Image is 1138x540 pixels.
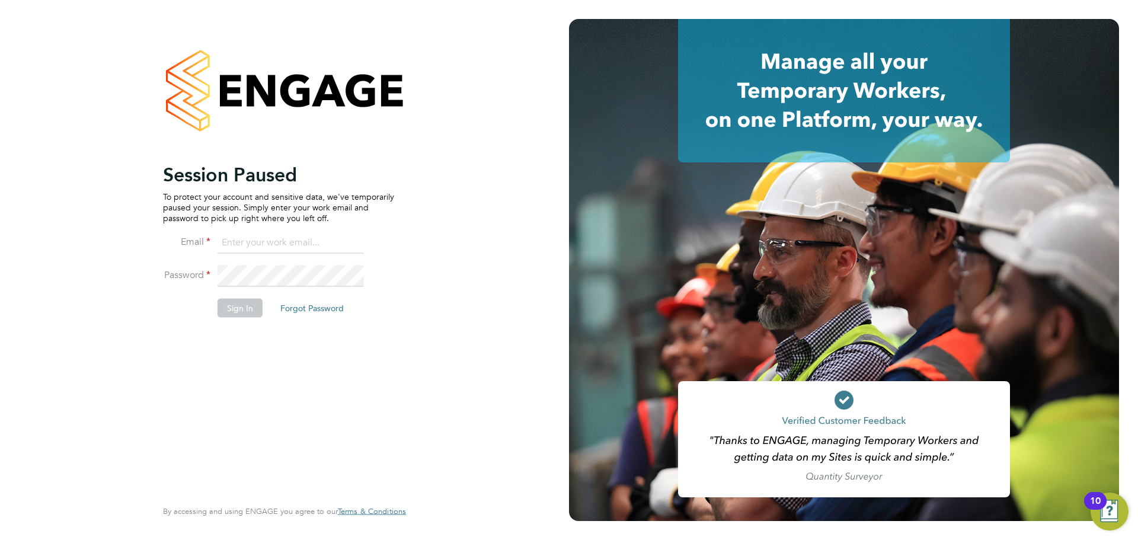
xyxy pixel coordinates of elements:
span: Terms & Conditions [338,506,406,516]
span: By accessing and using ENGAGE you agree to our [163,506,406,516]
h2: Session Paused [163,162,394,186]
label: Email [163,235,210,248]
div: 10 [1090,501,1101,516]
label: Password [163,269,210,281]
button: Sign In [218,298,263,317]
button: Open Resource Center, 10 new notifications [1091,493,1129,531]
input: Enter your work email... [218,232,364,254]
a: Terms & Conditions [338,507,406,516]
p: To protect your account and sensitive data, we've temporarily paused your session. Simply enter y... [163,191,394,223]
button: Forgot Password [271,298,353,317]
